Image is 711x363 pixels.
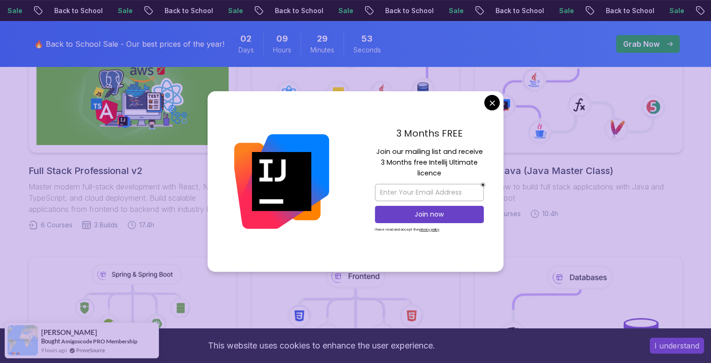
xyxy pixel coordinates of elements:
p: Sale [662,6,692,15]
span: Seconds [353,45,381,55]
a: ProveSource [76,346,105,354]
p: Sale [221,6,251,15]
p: Back to School [267,6,331,15]
a: Amigoscode PRO Membership [61,338,137,345]
span: 9 Hours [276,32,288,45]
span: [PERSON_NAME] [41,328,97,336]
p: Master modern full-stack development with React, Node.js, TypeScript, and cloud deployment. Build... [29,181,237,215]
span: 29 Minutes [317,32,328,45]
p: Sale [110,6,140,15]
img: provesource social proof notification image [7,325,38,356]
h2: Full Stack Professional v2 [29,164,237,177]
a: Core Java (Java Master Class)Learn how to build full stack applications with Java and Spring Boot... [474,36,682,218]
span: 2 Days [240,32,251,45]
p: Back to School [598,6,662,15]
p: Back to School [378,6,441,15]
span: 53 Seconds [361,32,373,45]
span: 18 Courses [487,209,521,218]
span: 9 hours ago [41,346,67,354]
span: 10.4h [542,209,558,218]
span: 17.4h [139,220,154,230]
p: Back to School [488,6,552,15]
span: Minutes [310,45,334,55]
span: 6 Courses [41,220,72,230]
h2: Core Java (Java Master Class) [474,164,682,177]
p: Back to School [47,6,110,15]
img: Full Stack Professional v2 [36,44,229,145]
p: Grab Now [623,38,660,50]
p: Back to School [157,6,221,15]
p: Sale [331,6,361,15]
span: 3 Builds [94,220,118,230]
button: Accept cookies [650,338,704,354]
span: Hours [273,45,291,55]
span: Days [238,45,254,55]
p: 🔥 Back to School Sale - Our best prices of the year! [34,38,224,50]
p: Sale [552,6,582,15]
p: Sale [441,6,471,15]
a: Full Stack Professional v2Full Stack Professional v2Master modern full-stack development with Rea... [29,36,237,230]
div: This website uses cookies to enhance the user experience. [7,335,636,356]
p: Learn how to build full stack applications with Java and Spring Boot [474,181,682,203]
span: Bought [41,337,60,345]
